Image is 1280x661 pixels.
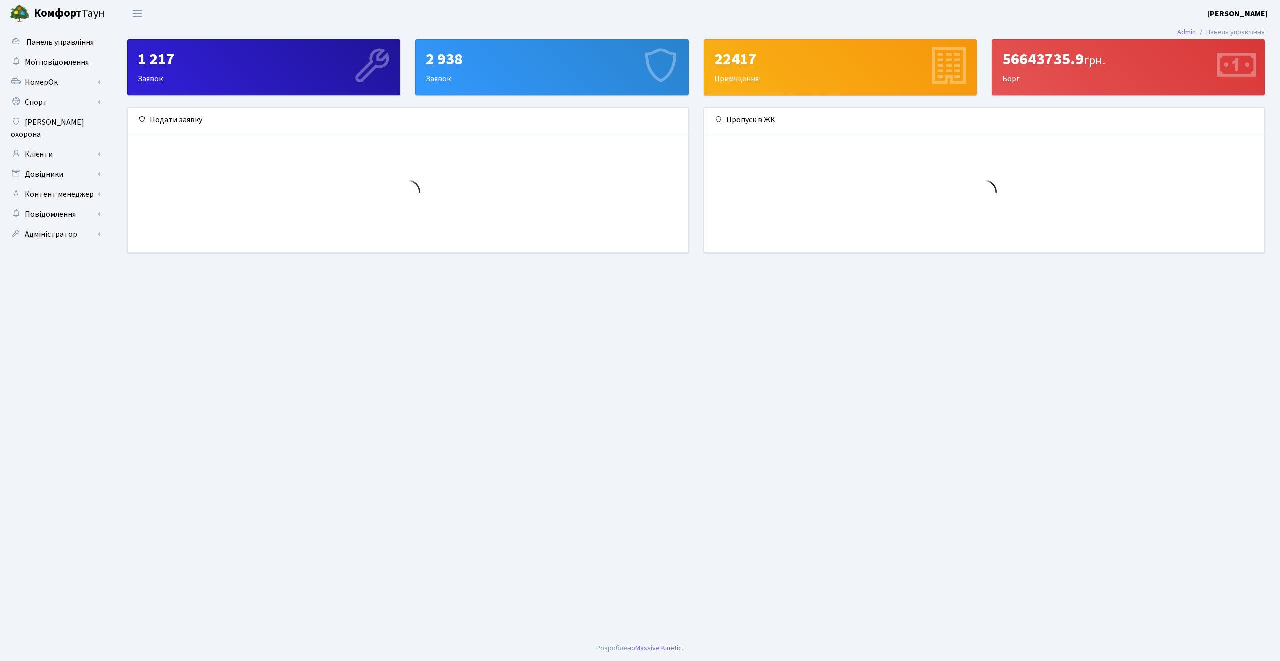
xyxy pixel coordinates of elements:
a: Massive Kinetic [635,643,682,653]
nav: breadcrumb [1162,22,1280,43]
a: Повідомлення [5,204,105,224]
div: Борг [992,40,1264,95]
a: 22417Приміщення [704,39,977,95]
button: Переключити навігацію [125,5,150,22]
span: Панель управління [26,37,94,48]
div: Заявок [128,40,400,95]
a: [PERSON_NAME] [1207,8,1268,20]
b: Комфорт [34,5,82,21]
div: Приміщення [704,40,976,95]
div: Пропуск в ЖК [704,108,1265,132]
a: [PERSON_NAME] охорона [5,112,105,144]
span: грн. [1084,52,1105,69]
a: НомерОк [5,72,105,92]
li: Панель управління [1196,27,1265,38]
b: [PERSON_NAME] [1207,8,1268,19]
div: 22417 [714,50,966,69]
a: Мої повідомлення [5,52,105,72]
a: Admin [1177,27,1196,37]
a: Панель управління [5,32,105,52]
div: 2 938 [426,50,678,69]
img: logo.png [10,4,30,24]
div: Заявок [416,40,688,95]
a: Клієнти [5,144,105,164]
a: 1 217Заявок [127,39,400,95]
a: Адміністратор [5,224,105,244]
a: Довідники [5,164,105,184]
div: Подати заявку [128,108,688,132]
span: Таун [34,5,105,22]
a: Контент менеджер [5,184,105,204]
div: 56643735.9 [1002,50,1254,69]
span: Мої повідомлення [25,57,89,68]
div: Розроблено . [596,643,683,654]
div: 1 217 [138,50,390,69]
a: Спорт [5,92,105,112]
a: 2 938Заявок [415,39,688,95]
